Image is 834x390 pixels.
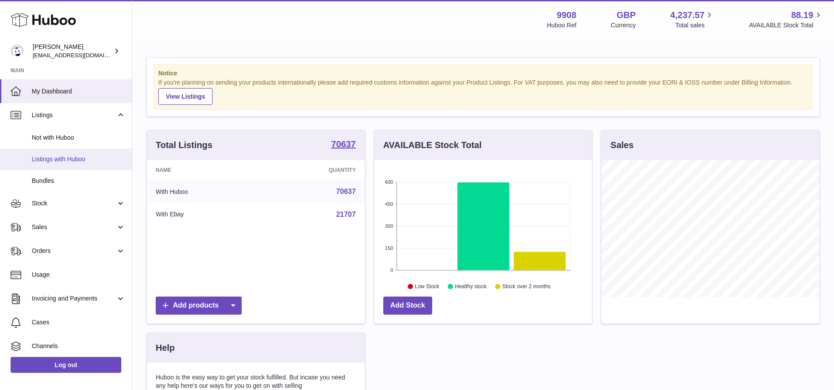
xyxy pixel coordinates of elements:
[156,139,213,151] h3: Total Listings
[147,180,262,203] td: With Huboo
[158,78,808,105] div: If you're planning on sending your products internationally please add required customs informati...
[336,211,356,218] a: 21707
[32,271,125,279] span: Usage
[156,342,175,354] h3: Help
[749,21,823,30] span: AVAILABLE Stock Total
[557,9,576,21] strong: 9908
[670,9,705,21] span: 4,237.57
[385,245,393,251] text: 150
[32,199,116,208] span: Stock
[385,223,393,229] text: 300
[455,283,487,290] text: Healthy stock
[32,294,116,303] span: Invoicing and Payments
[502,283,550,290] text: Stock over 2 months
[547,21,576,30] div: Huboo Ref
[32,111,116,119] span: Listings
[158,88,213,105] a: View Listings
[147,203,262,226] td: With Ebay
[610,139,633,151] h3: Sales
[32,155,125,163] span: Listings with Huboo
[33,43,112,59] div: [PERSON_NAME]
[675,21,714,30] span: Total sales
[32,177,125,185] span: Bundles
[670,9,715,30] a: 4,237.57 Total sales
[749,9,823,30] a: 88.19 AVAILABLE Stock Total
[336,188,356,195] a: 70637
[156,373,356,390] p: Huboo is the easy way to get your stock fulfilled. But incase you need any help here's our ways f...
[390,267,393,273] text: 0
[11,357,121,373] a: Log out
[32,318,125,327] span: Cases
[611,21,636,30] div: Currency
[11,45,24,58] img: tbcollectables@hotmail.co.uk
[415,283,440,290] text: Low Stock
[33,52,130,59] span: [EMAIL_ADDRESS][DOMAIN_NAME]
[156,297,242,315] a: Add products
[158,69,808,78] strong: Notice
[385,201,393,207] text: 450
[617,9,636,21] strong: GBP
[331,140,356,149] strong: 70637
[32,247,116,255] span: Orders
[383,139,482,151] h3: AVAILABLE Stock Total
[262,160,364,180] th: Quantity
[791,9,813,21] span: 88.19
[32,223,116,231] span: Sales
[331,140,356,150] a: 70637
[32,342,125,350] span: Channels
[383,297,432,315] a: Add Stock
[32,87,125,96] span: My Dashboard
[32,134,125,142] span: Not with Huboo
[147,160,262,180] th: Name
[385,179,393,185] text: 600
